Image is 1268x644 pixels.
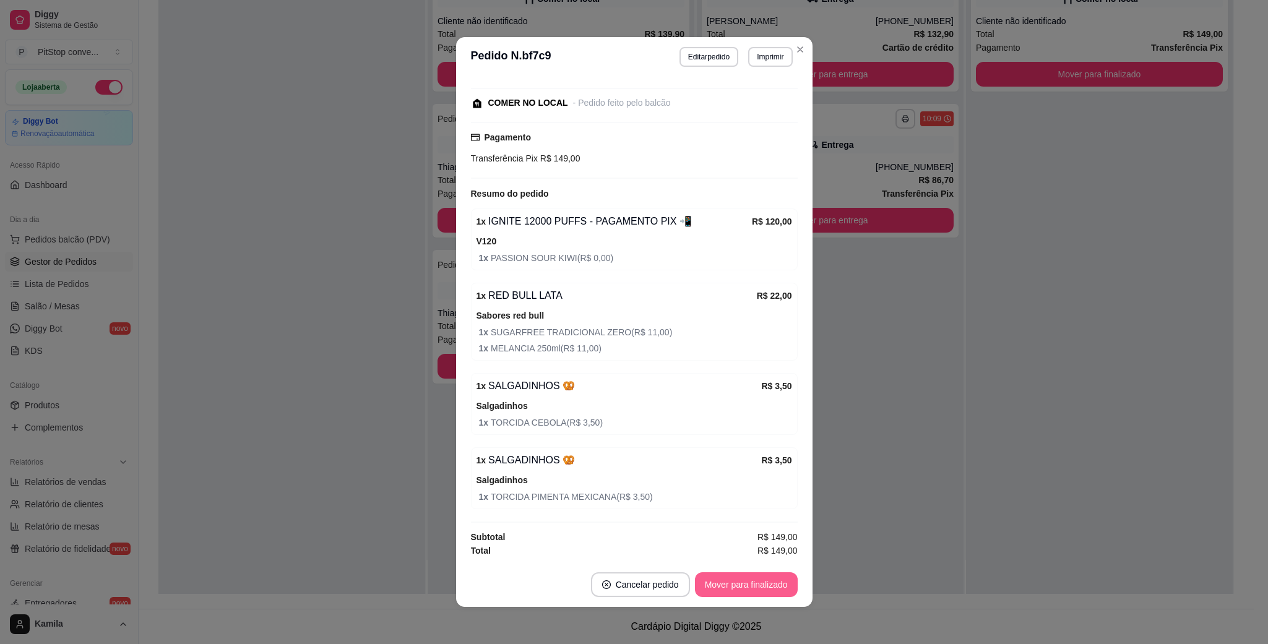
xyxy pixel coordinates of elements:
[477,455,486,465] strong: 1 x
[477,288,757,303] div: RED BULL LATA
[477,475,528,485] strong: Salgadinhos
[479,253,491,263] strong: 1 x
[761,381,791,391] strong: R$ 3,50
[477,291,486,301] strong: 1 x
[591,572,690,597] button: close-circleCancelar pedido
[471,133,480,142] span: credit-card
[757,291,792,301] strong: R$ 22,00
[479,490,792,504] span: TORCIDA PIMENTA MEXICANA ( R$ 3,50 )
[471,189,549,199] strong: Resumo do pedido
[477,311,545,320] strong: Sabores red bull
[757,544,798,557] span: R$ 149,00
[477,401,528,411] strong: Salgadinhos
[748,47,792,67] button: Imprimir
[573,97,671,109] div: - Pedido feito pelo balcão
[479,327,491,337] strong: 1 x
[757,530,798,544] span: R$ 149,00
[477,381,486,391] strong: 1 x
[538,153,580,163] span: R$ 149,00
[752,217,792,226] strong: R$ 120,00
[471,546,491,556] strong: Total
[479,251,792,265] span: PASSION SOUR KIWI ( R$ 0,00 )
[695,572,798,597] button: Mover para finalizado
[790,40,810,59] button: Close
[477,236,497,246] strong: V120
[477,217,486,226] strong: 1 x
[477,214,752,229] div: IGNITE 12000 PUFFS - PAGAMENTO PIX 📲
[471,47,551,67] h3: Pedido N. bf7c9
[471,153,538,163] span: Transferência Pix
[471,532,506,542] strong: Subtotal
[477,379,762,393] div: SALGADINHOS 🥨
[477,453,762,468] div: SALGADINHOS 🥨
[761,455,791,465] strong: R$ 3,50
[479,418,491,427] strong: 1 x
[602,580,611,589] span: close-circle
[679,47,738,67] button: Editarpedido
[479,341,792,355] span: MELANCIA 250ml ( R$ 11,00 )
[485,132,531,142] strong: Pagamento
[479,416,792,429] span: TORCIDA CEBOLA ( R$ 3,50 )
[488,97,568,109] div: COMER NO LOCAL
[479,343,491,353] strong: 1 x
[479,325,792,339] span: SUGARFREE TRADICIONAL ZERO ( R$ 11,00 )
[479,492,491,502] strong: 1 x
